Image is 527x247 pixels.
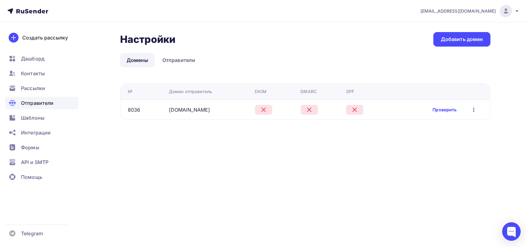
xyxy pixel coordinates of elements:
a: [DOMAIN_NAME] [169,107,210,113]
span: [EMAIL_ADDRESS][DOMAIN_NAME] [420,8,496,14]
span: Формы [21,144,39,151]
span: Помощь [21,173,42,181]
div: Создать рассылку [22,34,68,41]
span: Рассылки [21,84,45,92]
a: [EMAIL_ADDRESS][DOMAIN_NAME] [420,5,520,17]
div: 8036 [128,106,140,113]
div: Домен отправитель [169,89,212,95]
a: Формы [5,141,78,154]
div: DKIM [255,89,267,95]
a: Рассылки [5,82,78,94]
span: Шаблоны [21,114,44,121]
div: SPF [346,89,354,95]
a: Контакты [5,67,78,80]
span: Дашборд [21,55,44,62]
div: № [128,89,132,95]
h2: Настройки [120,33,175,46]
span: Отправители [21,99,54,107]
span: API и SMTP [21,158,48,166]
span: Контакты [21,70,45,77]
a: Домены [120,53,155,67]
span: Интеграции [21,129,51,136]
div: DMARC [301,89,317,95]
a: Проверить [433,107,457,113]
div: Добавить домен [441,36,483,43]
span: Telegram [21,230,43,237]
a: Шаблоны [5,112,78,124]
a: Дашборд [5,52,78,65]
a: Отправители [5,97,78,109]
a: Отправители [156,53,202,67]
